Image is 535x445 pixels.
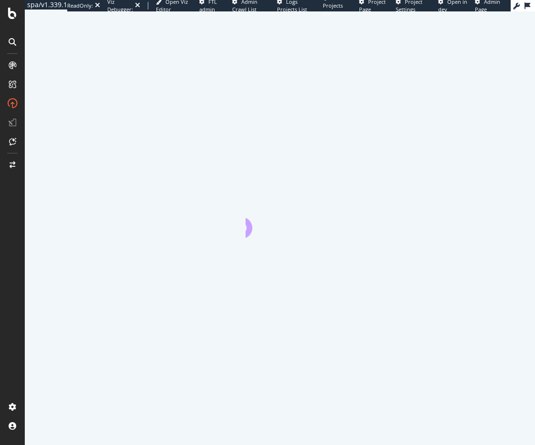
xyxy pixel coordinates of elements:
div: animation [246,203,314,238]
span: Projects List [323,2,343,17]
div: ReadOnly: [67,2,93,10]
